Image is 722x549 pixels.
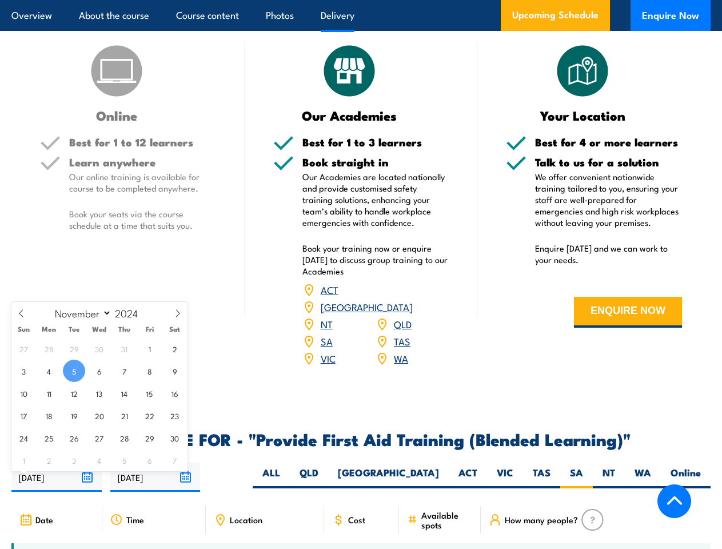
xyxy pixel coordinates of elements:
input: To date [110,463,201,492]
span: Tue [62,325,87,333]
span: Thu [112,325,137,333]
span: Cost [348,515,365,524]
span: November 16, 2024 [163,382,186,404]
span: November 13, 2024 [88,382,110,404]
span: November 8, 2024 [138,360,161,382]
span: November 10, 2024 [13,382,35,404]
span: November 20, 2024 [88,404,110,427]
p: Our online training is available for course to be completed anywhere. [69,171,216,194]
h2: UPCOMING SCHEDULE FOR - "Provide First Aid Training (Blended Learning)" [11,431,711,446]
span: December 4, 2024 [88,449,110,471]
input: Year [111,306,149,320]
h3: Online [40,109,193,122]
span: Available spots [421,510,473,530]
span: Location [230,515,262,524]
select: Month [50,305,112,320]
h5: Book straight in [302,157,449,168]
span: Date [35,515,53,524]
a: NT [321,317,333,331]
h5: Best for 4 or more learners [535,137,682,148]
span: December 6, 2024 [138,449,161,471]
a: [GEOGRAPHIC_DATA] [321,300,413,313]
span: Fri [137,325,162,333]
span: October 29, 2024 [63,337,85,360]
a: QLD [394,317,412,331]
span: November 26, 2024 [63,427,85,449]
a: WA [394,351,408,365]
label: VIC [487,466,523,488]
label: SA [560,466,593,488]
span: November 15, 2024 [138,382,161,404]
h3: Your Location [506,109,659,122]
a: ACT [321,283,338,296]
label: ALL [253,466,290,488]
span: November 3, 2024 [13,360,35,382]
span: December 2, 2024 [38,449,60,471]
span: November 21, 2024 [113,404,135,427]
span: October 27, 2024 [13,337,35,360]
span: Mon [37,325,62,333]
span: November 6, 2024 [88,360,110,382]
span: November 2, 2024 [163,337,186,360]
span: Sun [11,325,37,333]
label: QLD [290,466,328,488]
span: December 7, 2024 [163,449,186,471]
span: November 12, 2024 [63,382,85,404]
span: November 25, 2024 [38,427,60,449]
label: TAS [523,466,560,488]
label: [GEOGRAPHIC_DATA] [328,466,449,488]
span: Time [126,515,144,524]
span: December 3, 2024 [63,449,85,471]
button: ENQUIRE NOW [574,297,682,328]
p: Our Academies are located nationally and provide customised safety training solutions, enhancing ... [302,171,449,228]
span: November 18, 2024 [38,404,60,427]
label: ACT [449,466,487,488]
h5: Best for 1 to 12 learners [69,137,216,148]
label: Online [661,466,711,488]
span: November 24, 2024 [13,427,35,449]
span: November 17, 2024 [13,404,35,427]
span: November 9, 2024 [163,360,186,382]
span: December 1, 2024 [13,449,35,471]
h5: Learn anywhere [69,157,216,168]
span: December 5, 2024 [113,449,135,471]
span: How many people? [505,515,578,524]
span: November 28, 2024 [113,427,135,449]
span: November 5, 2024 [63,360,85,382]
input: From date [11,463,102,492]
span: November 4, 2024 [38,360,60,382]
span: Sat [162,325,188,333]
a: SA [321,334,333,348]
p: We offer convenient nationwide training tailored to you, ensuring your staff are well-prepared fo... [535,171,682,228]
a: TAS [394,334,410,348]
h5: Talk to us for a solution [535,157,682,168]
span: October 31, 2024 [113,337,135,360]
label: NT [593,466,625,488]
span: November 19, 2024 [63,404,85,427]
p: Book your training now or enquire [DATE] to discuss group training to our Academies [302,242,449,277]
p: Book your seats via the course schedule at a time that suits you. [69,208,216,231]
span: October 30, 2024 [88,337,110,360]
label: WA [625,466,661,488]
span: November 27, 2024 [88,427,110,449]
p: Enquire [DATE] and we can work to your needs. [535,242,682,265]
span: November 29, 2024 [138,427,161,449]
span: November 1, 2024 [138,337,161,360]
h5: Best for 1 to 3 learners [302,137,449,148]
span: November 11, 2024 [38,382,60,404]
span: November 30, 2024 [163,427,186,449]
a: VIC [321,351,336,365]
span: Wed [87,325,112,333]
span: October 28, 2024 [38,337,60,360]
h3: Our Academies [273,109,426,122]
span: November 14, 2024 [113,382,135,404]
span: November 7, 2024 [113,360,135,382]
span: November 22, 2024 [138,404,161,427]
span: November 23, 2024 [163,404,186,427]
